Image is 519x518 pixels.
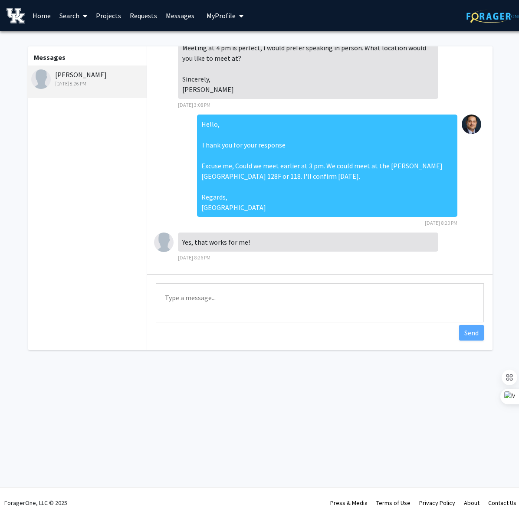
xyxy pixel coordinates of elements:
[178,254,210,261] span: [DATE] 8:26 PM
[31,69,51,89] img: Avery Swift
[488,499,516,507] a: Contact Us
[178,233,438,252] div: Yes, that works for me!
[425,220,457,226] span: [DATE] 8:20 PM
[7,8,25,23] img: University of Kentucky Logo
[464,499,480,507] a: About
[376,499,411,507] a: Terms of Use
[156,283,484,322] textarea: Message
[55,0,92,31] a: Search
[197,115,457,217] div: Hello, Thank you for your response Excuse me, Could we meet earlier at 3 pm. We could meet at the...
[154,233,174,252] img: Avery Swift
[31,80,145,88] div: [DATE] 8:26 PM
[125,0,161,31] a: Requests
[178,102,210,108] span: [DATE] 3:08 PM
[4,488,67,518] div: ForagerOne, LLC © 2025
[28,0,55,31] a: Home
[462,115,481,134] img: Hossam El-Sheikh Ali
[7,479,37,511] iframe: Chat
[31,69,145,88] div: [PERSON_NAME]
[459,325,484,341] button: Send
[34,53,66,62] b: Messages
[330,499,368,507] a: Press & Media
[161,0,199,31] a: Messages
[92,0,125,31] a: Projects
[419,499,455,507] a: Privacy Policy
[207,11,236,20] span: My Profile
